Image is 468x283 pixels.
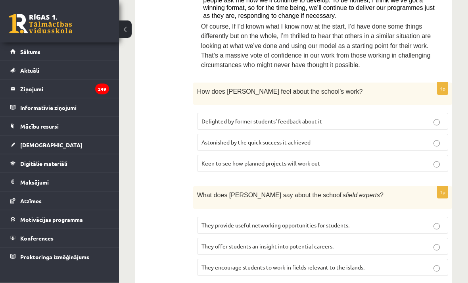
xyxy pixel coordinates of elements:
span: Atzīmes [20,197,42,204]
span: They encourage students to work in fields relevant to the islands. [201,264,364,271]
span: How does [PERSON_NAME] feel about the school’s work? [197,89,363,95]
a: Maksājumi [10,173,109,191]
span: Konferences [20,235,54,242]
a: Informatīvie ziņojumi [10,98,109,117]
a: Mācību resursi [10,117,109,135]
p: 1p [437,186,448,199]
legend: Ziņojumi [20,80,109,98]
legend: Maksājumi [20,173,109,191]
a: Ziņojumi249 [10,80,109,98]
input: They encourage students to work in fields relevant to the islands. [433,266,440,272]
p: 1p [437,83,448,95]
a: Atzīmes [10,192,109,210]
i: 249 [95,84,109,94]
span: What does [PERSON_NAME] say about the school’s ? [197,192,384,199]
span: They offer students an insight into potential careers. [201,243,334,250]
span: Aktuāli [20,67,39,74]
span: field experts [346,192,380,199]
a: Konferences [10,229,109,247]
input: Keen to see how planned projects will work out [433,162,440,168]
a: Digitālie materiāli [10,154,109,173]
span: Proktoringa izmēģinājums [20,253,89,260]
input: They provide useful networking opportunities for students. [433,223,440,230]
input: Delighted by former students’ feedback about it [433,119,440,126]
a: [DEMOGRAPHIC_DATA] [10,136,109,154]
a: Motivācijas programma [10,210,109,229]
span: Sākums [20,48,40,55]
a: Sākums [10,42,109,61]
legend: Informatīvie ziņojumi [20,98,109,117]
span: Mācību resursi [20,123,59,130]
span: Astonished by the quick success it achieved [201,139,311,146]
span: Keen to see how planned projects will work out [201,160,320,167]
span: Digitālie materiāli [20,160,67,167]
span: [DEMOGRAPHIC_DATA] [20,141,82,148]
a: Proktoringa izmēģinājums [10,248,109,266]
span: Of course, If I’d known what I know now at the start, I’d have done some things differently but o... [201,23,431,69]
span: Motivācijas programma [20,216,83,223]
span: They provide useful networking opportunities for students. [201,222,349,229]
a: Aktuāli [10,61,109,79]
span: Delighted by former students’ feedback about it [201,118,322,125]
a: Rīgas 1. Tālmācības vidusskola [9,14,72,34]
input: Astonished by the quick success it achieved [433,141,440,147]
input: They offer students an insight into potential careers. [433,244,440,251]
